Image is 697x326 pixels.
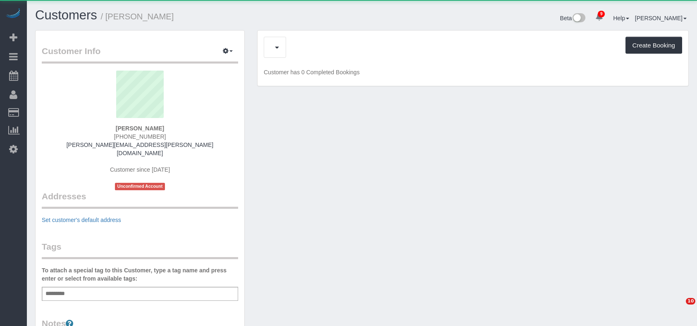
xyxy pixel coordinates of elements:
[264,68,682,76] p: Customer has 0 Completed Bookings
[42,217,121,223] a: Set customer's default address
[5,8,21,20] img: Automaid Logo
[42,45,238,64] legend: Customer Info
[598,11,605,17] span: 9
[625,37,682,54] button: Create Booking
[42,266,238,283] label: To attach a special tag to this Customer, type a tag name and press enter or select from availabl...
[101,12,174,21] small: / [PERSON_NAME]
[591,8,607,26] a: 9
[115,183,165,190] span: Unconfirmed Account
[572,13,585,24] img: New interface
[116,125,164,132] strong: [PERSON_NAME]
[110,166,170,173] span: Customer since [DATE]
[686,298,695,305] span: 10
[669,298,689,318] iframe: Intercom live chat
[635,15,687,21] a: [PERSON_NAME]
[67,142,214,156] a: [PERSON_NAME][EMAIL_ADDRESS][PERSON_NAME][DOMAIN_NAME]
[114,133,166,140] span: [PHONE_NUMBER]
[35,8,97,22] a: Customers
[613,15,629,21] a: Help
[560,15,586,21] a: Beta
[42,241,238,259] legend: Tags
